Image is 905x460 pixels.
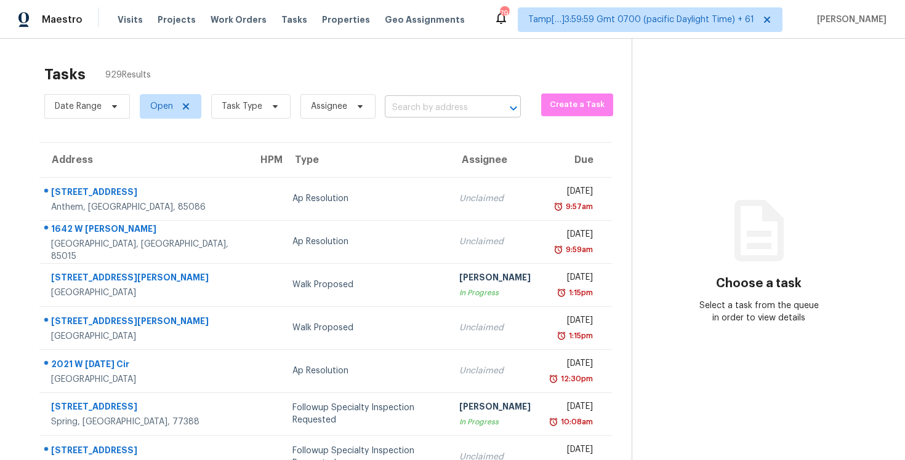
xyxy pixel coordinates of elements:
div: [STREET_ADDRESS] [51,186,238,201]
div: In Progress [459,287,531,299]
div: Ap Resolution [292,236,439,248]
div: 1:15pm [566,287,593,299]
button: Create a Task [541,93,614,116]
img: Overdue Alarm Icon [549,416,558,428]
div: [GEOGRAPHIC_DATA] [51,330,238,343]
div: 1642 W [PERSON_NAME] [51,223,238,238]
div: [PERSON_NAME] [459,400,531,416]
div: [DATE] [550,314,593,330]
span: Open [150,100,173,113]
div: [GEOGRAPHIC_DATA] [51,287,238,299]
h2: Tasks [44,68,86,81]
span: Geo Assignments [385,14,465,26]
img: Overdue Alarm Icon [557,330,566,342]
th: Due [541,143,612,177]
div: [DATE] [550,271,593,287]
div: [STREET_ADDRESS][PERSON_NAME] [51,271,238,287]
div: 10:08am [558,416,593,428]
div: [DATE] [550,400,593,416]
div: Spring, [GEOGRAPHIC_DATA], 77388 [51,416,238,428]
div: Followup Specialty Inspection Requested [292,402,439,426]
img: Overdue Alarm Icon [553,244,563,256]
img: Overdue Alarm Icon [557,287,566,299]
th: Type [283,143,449,177]
div: [PERSON_NAME] [459,271,531,287]
span: Work Orders [211,14,267,26]
span: [PERSON_NAME] [812,14,887,26]
div: [DATE] [550,185,593,200]
div: Select a task from the queue in order to view details [696,299,822,324]
div: Walk Proposed [292,279,439,291]
h3: Choose a task [716,277,802,290]
div: In Progress [459,416,531,428]
div: 12:30pm [558,373,593,385]
span: Assignee [311,100,347,113]
button: Open [505,100,522,117]
span: Create a Task [547,98,608,112]
div: [GEOGRAPHIC_DATA] [51,373,238,386]
div: Ap Resolution [292,192,439,205]
div: 791 [500,7,509,20]
div: Unclaimed [459,322,531,334]
div: Unclaimed [459,192,531,205]
div: [STREET_ADDRESS] [51,444,238,459]
span: Task Type [222,100,262,113]
th: HPM [248,143,283,177]
div: Walk Proposed [292,322,439,334]
img: Overdue Alarm Icon [553,200,563,213]
div: [DATE] [550,357,593,373]
span: Properties [322,14,370,26]
span: Tasks [281,15,307,24]
span: Projects [158,14,196,26]
div: 9:59am [563,244,593,256]
div: [STREET_ADDRESS][PERSON_NAME] [51,315,238,330]
input: Search by address [385,98,486,117]
div: Anthem, [GEOGRAPHIC_DATA], 85086 [51,201,238,213]
div: [DATE] [550,443,593,459]
span: Date Range [55,100,102,113]
span: Visits [118,14,143,26]
th: Assignee [449,143,541,177]
span: Tamp[…]3:59:59 Gmt 0700 (pacific Daylight Time) + 61 [528,14,754,26]
div: 1:15pm [566,330,593,342]
th: Address [39,143,248,177]
div: Unclaimed [459,365,531,377]
div: 2021 W [DATE] Cir [51,358,238,373]
span: Maestro [42,14,82,26]
div: Ap Resolution [292,365,439,377]
span: 929 Results [105,69,151,81]
div: 9:57am [563,200,593,213]
div: [GEOGRAPHIC_DATA], [GEOGRAPHIC_DATA], 85015 [51,238,238,263]
div: [DATE] [550,228,593,244]
div: [STREET_ADDRESS] [51,400,238,416]
div: Unclaimed [459,236,531,248]
img: Overdue Alarm Icon [549,373,558,385]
